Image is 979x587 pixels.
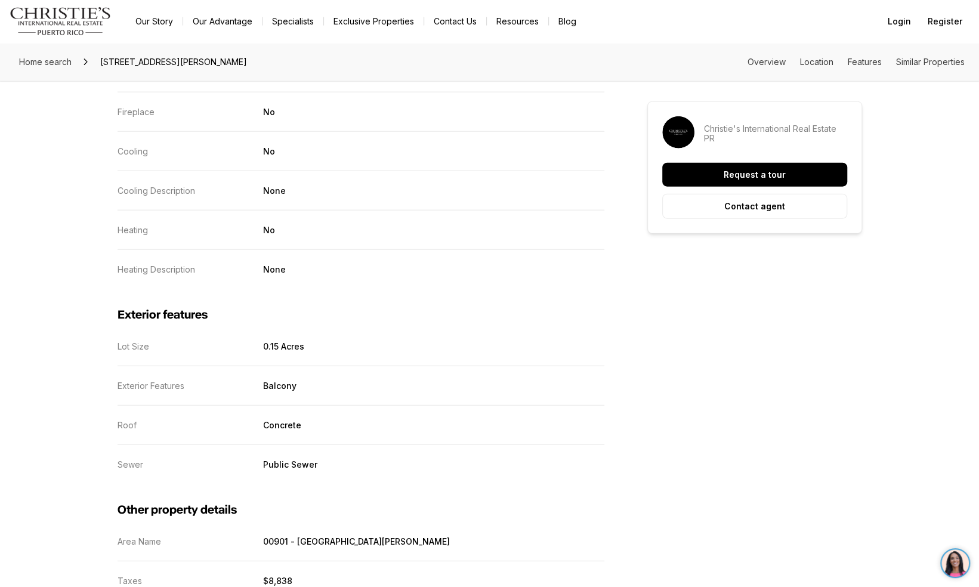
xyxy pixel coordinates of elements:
[183,13,262,30] a: Our Advantage
[921,10,969,33] button: Register
[263,107,275,117] p: No
[118,107,155,117] p: Fireplace
[263,341,304,351] p: 0.15 Acres
[263,264,286,274] p: None
[896,57,965,67] a: Skip to: Similar Properties
[118,503,604,517] h3: Other property details
[724,202,785,211] p: Contact agent
[118,459,143,469] p: Sewer
[118,186,195,196] p: Cooling Description
[748,57,965,67] nav: Page section menu
[126,13,183,30] a: Our Story
[928,17,962,26] span: Register
[10,7,112,36] img: logo
[662,163,847,187] button: Request a tour
[7,7,35,35] img: be3d4b55-7850-4bcb-9297-a2f9cd376e78.png
[118,536,161,546] p: Area Name
[881,10,918,33] button: Login
[262,13,323,30] a: Specialists
[263,536,450,546] p: 00901 - [GEOGRAPHIC_DATA][PERSON_NAME]
[263,186,286,196] p: None
[118,264,195,274] p: Heating Description
[118,146,148,156] p: Cooling
[424,13,486,30] button: Contact Us
[118,576,142,586] p: Taxes
[263,225,275,235] p: No
[118,420,137,430] p: Roof
[263,459,317,469] p: Public Sewer
[724,170,786,180] p: Request a tour
[324,13,424,30] a: Exclusive Properties
[263,576,292,586] p: $8,838
[95,52,252,72] span: [STREET_ADDRESS][PERSON_NAME]
[263,146,275,156] p: No
[549,13,586,30] a: Blog
[662,194,847,219] button: Contact agent
[118,381,184,391] p: Exterior Features
[848,57,882,67] a: Skip to: Features
[263,420,301,430] p: Concrete
[14,52,76,72] a: Home search
[704,124,847,143] p: Christie's International Real Estate PR
[263,381,297,391] p: Balcony
[487,13,548,30] a: Resources
[748,57,786,67] a: Skip to: Overview
[118,341,149,351] p: Lot Size
[19,57,72,67] span: Home search
[118,308,604,322] h3: Exterior features
[888,17,911,26] span: Login
[800,57,833,67] a: Skip to: Location
[118,225,148,235] p: Heating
